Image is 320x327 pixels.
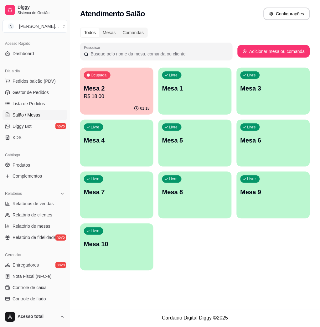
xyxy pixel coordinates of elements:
p: Livre [247,177,256,182]
span: N [8,23,14,29]
a: DiggySistema de Gestão [3,3,67,18]
a: Relatórios de vendas [3,199,67,209]
p: R$ 18,00 [84,93,150,100]
div: Comandas [119,28,147,37]
span: Sistema de Gestão [18,10,65,15]
p: Livre [91,177,100,182]
button: LivreMesa 6 [237,120,310,167]
a: Controle de caixa [3,283,67,293]
button: LivreMesa 1 [158,68,232,115]
span: Diggy Bot [13,123,32,129]
a: Relatório de clientes [3,210,67,220]
a: Controle de fiado [3,294,67,304]
input: Pesquisar [89,51,229,57]
a: Nota Fiscal (NFC-e) [3,272,67,282]
span: Pedidos balcão (PDV) [13,78,56,84]
p: Ocupada [91,73,107,78]
span: Lista de Pedidos [13,101,45,107]
p: Mesa 3 [240,84,306,93]
span: Entregadores [13,262,39,268]
p: Mesa 10 [84,240,150,249]
div: Gerenciar [3,250,67,260]
button: LivreMesa 10 [80,224,153,271]
a: Cupons [3,305,67,315]
a: Lista de Pedidos [3,99,67,109]
p: Mesa 5 [162,136,228,145]
p: Livre [169,73,178,78]
button: Acesso total [3,309,67,324]
span: Salão / Mesas [13,112,40,118]
div: Todos [81,28,99,37]
footer: Cardápio Digital Diggy © 2025 [70,309,320,327]
a: Gestor de Pedidos [3,87,67,97]
p: Mesa 8 [162,188,228,197]
span: Relatório de fidelidade [13,235,56,241]
span: Relatório de clientes [13,212,52,218]
button: LivreMesa 7 [80,172,153,219]
p: Mesa 1 [162,84,228,93]
span: Gestor de Pedidos [13,89,49,96]
a: Relatório de mesas [3,221,67,231]
span: Relatórios de vendas [13,201,54,207]
button: LivreMesa 4 [80,120,153,167]
button: Pedidos balcão (PDV) [3,76,67,86]
button: LivreMesa 5 [158,120,232,167]
span: Diggy [18,5,65,10]
span: Dashboard [13,50,34,57]
span: Controle de fiado [13,296,46,302]
div: Catálogo [3,150,67,160]
span: Complementos [13,173,42,179]
a: Dashboard [3,49,67,59]
a: Complementos [3,171,67,181]
button: Adicionar mesa ou comanda [238,45,310,58]
button: LivreMesa 8 [158,172,232,219]
p: Mesa 6 [240,136,306,145]
button: Select a team [3,20,67,33]
div: Mesas [99,28,119,37]
p: Livre [91,125,100,130]
a: Diggy Botnovo [3,121,67,131]
p: Livre [169,177,178,182]
label: Pesquisar [84,45,103,50]
span: KDS [13,134,22,141]
p: Mesa 7 [84,188,150,197]
p: Livre [247,125,256,130]
span: Acesso total [18,314,57,320]
p: Mesa 4 [84,136,150,145]
div: [PERSON_NAME] ... [19,23,59,29]
p: Mesa 2 [84,84,150,93]
p: Mesa 9 [240,188,306,197]
button: LivreMesa 3 [237,68,310,115]
button: LivreMesa 9 [237,172,310,219]
p: Livre [91,229,100,234]
span: Produtos [13,162,30,168]
h2: Atendimento Salão [80,9,145,19]
span: Relatórios [5,191,22,196]
span: Nota Fiscal (NFC-e) [13,273,51,280]
p: 01:18 [140,106,150,111]
a: Produtos [3,160,67,170]
div: Dia a dia [3,66,67,76]
p: Livre [169,125,178,130]
a: KDS [3,132,67,143]
span: Relatório de mesas [13,223,50,230]
button: Configurações [264,8,310,20]
button: OcupadaMesa 2R$ 18,0001:18 [80,68,153,115]
div: Acesso Rápido [3,39,67,49]
span: Controle de caixa [13,285,47,291]
p: Livre [247,73,256,78]
a: Entregadoresnovo [3,260,67,270]
a: Salão / Mesas [3,110,67,120]
a: Relatório de fidelidadenovo [3,233,67,243]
